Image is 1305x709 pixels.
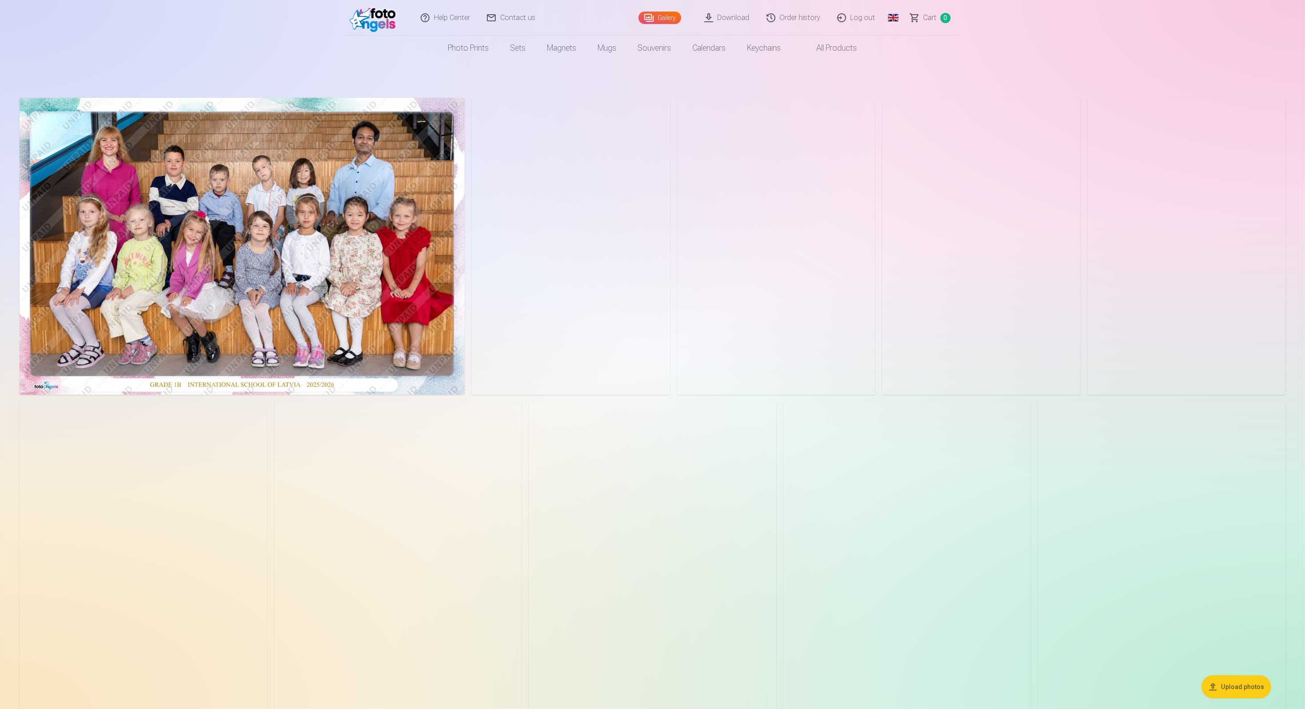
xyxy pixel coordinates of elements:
[349,4,401,32] img: /fa1
[638,12,681,24] a: Gallery
[500,36,537,60] a: Sets
[627,36,682,60] a: Souvenirs
[682,36,737,60] a: Calendars
[924,12,937,23] span: Сart
[792,36,868,60] a: All products
[1201,675,1271,698] button: Upload photos
[438,36,500,60] a: Photo prints
[940,13,951,23] span: 0
[587,36,627,60] a: Mugs
[537,36,587,60] a: Magnets
[737,36,792,60] a: Keychains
